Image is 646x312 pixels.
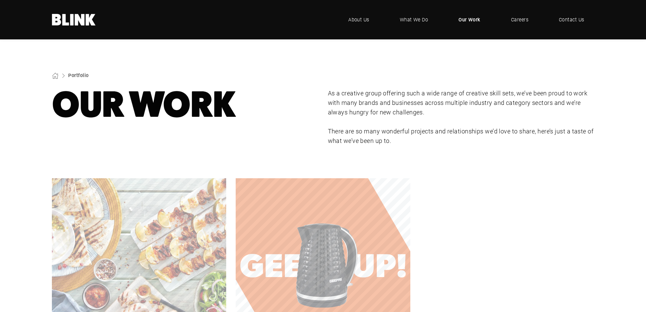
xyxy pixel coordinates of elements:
[328,127,594,146] p: There are so many wonderful projects and relationships we’d love to share, here’s just a taste of...
[338,10,379,30] a: About Us
[68,72,89,78] a: Portfolio
[511,16,528,23] span: Careers
[458,16,481,23] span: Our Work
[559,16,584,23] span: Contact Us
[549,10,594,30] a: Contact Us
[448,10,491,30] a: Our Work
[501,10,539,30] a: Careers
[52,14,96,25] a: Home
[400,16,428,23] span: What We Do
[52,89,318,121] h1: Our Work
[328,89,594,117] p: As a creative group offering such a wide range of creative skill sets, we’ve been proud to work w...
[348,16,369,23] span: About Us
[390,10,438,30] a: What We Do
